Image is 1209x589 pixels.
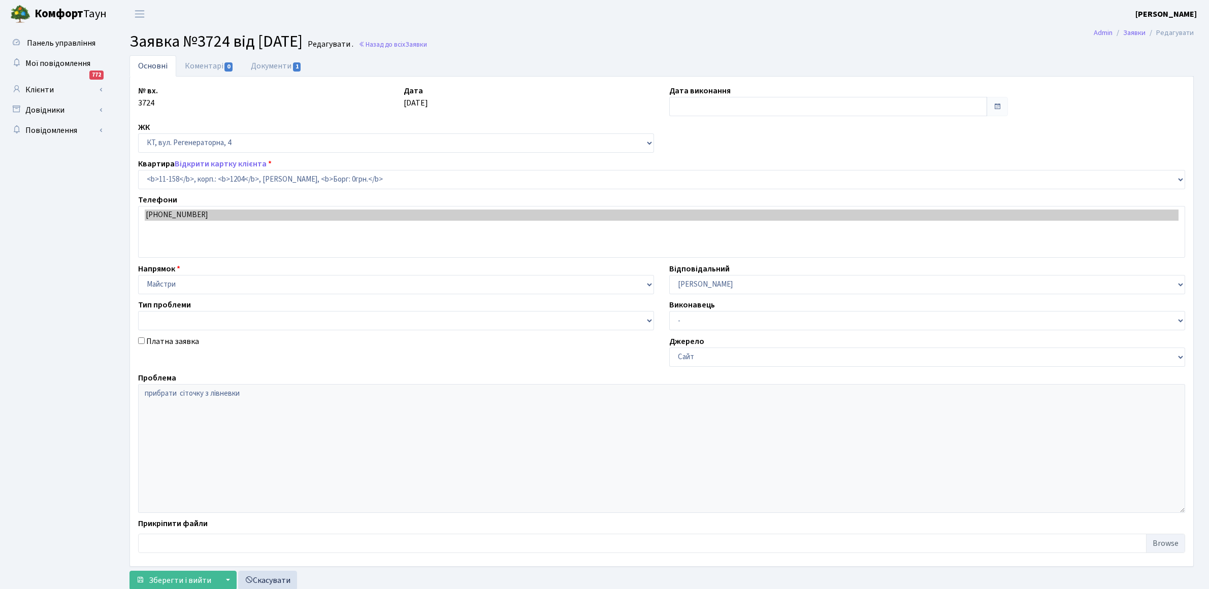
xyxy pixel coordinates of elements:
[405,40,427,49] span: Заявки
[5,53,107,74] a: Мої повідомлення772
[138,85,158,97] label: № вх.
[129,30,303,53] span: Заявка №3724 від [DATE]
[396,85,662,116] div: [DATE]
[138,263,180,275] label: Напрямок
[35,6,83,22] b: Комфорт
[25,58,90,69] span: Мої повідомлення
[1094,27,1113,38] a: Admin
[146,335,199,348] label: Платна заявка
[138,517,208,530] label: Прикріпити файли
[138,194,177,206] label: Телефони
[138,384,1185,513] textarea: прибрати сіточку з лівневки
[242,55,310,77] a: Документи
[306,40,353,49] small: Редагувати .
[1135,9,1197,20] b: [PERSON_NAME]
[145,210,1179,221] option: [PHONE_NUMBER]
[130,85,396,116] div: 3724
[5,33,107,53] a: Панель управління
[5,80,107,100] a: Клієнти
[669,263,730,275] label: Відповідальний
[5,100,107,120] a: Довідники
[1146,27,1194,39] li: Редагувати
[176,55,242,77] a: Коментарі
[138,372,176,384] label: Проблема
[138,121,150,133] label: ЖК
[89,71,104,80] div: 772
[10,4,30,24] img: logo.png
[129,55,176,77] a: Основні
[1135,8,1197,20] a: [PERSON_NAME]
[669,335,704,348] label: Джерело
[669,85,731,97] label: Дата виконання
[5,120,107,141] a: Повідомлення
[138,299,191,311] label: Тип проблеми
[358,40,427,49] a: Назад до всіхЗаявки
[293,62,301,72] span: 1
[149,575,211,586] span: Зберегти і вийти
[404,85,423,97] label: Дата
[669,299,715,311] label: Виконавець
[175,158,267,169] a: Відкрити картку клієнта
[35,6,107,23] span: Таун
[27,38,95,49] span: Панель управління
[1123,27,1146,38] a: Заявки
[224,62,233,72] span: 0
[138,158,272,170] label: Квартира
[138,170,1185,189] select: )
[1079,22,1209,44] nav: breadcrumb
[127,6,152,22] button: Переключити навігацію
